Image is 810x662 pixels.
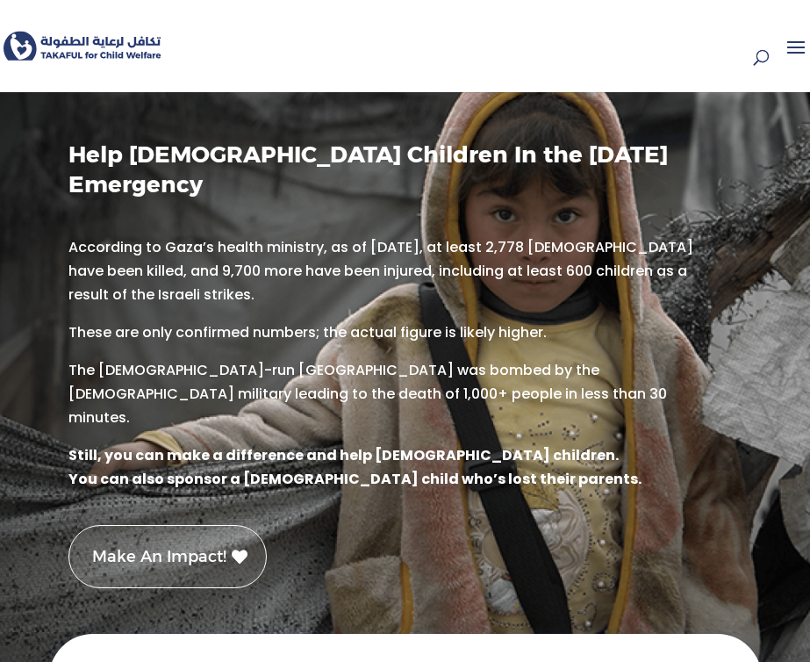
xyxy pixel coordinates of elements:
a: Make An Impact! [68,525,267,589]
h1: Help [DEMOGRAPHIC_DATA] Children In the [DATE] Emergency [68,140,707,209]
strong: You can also sponsor a [DEMOGRAPHIC_DATA] child who’s lost their parents. [68,469,642,489]
p: The [DEMOGRAPHIC_DATA]-run [GEOGRAPHIC_DATA] was bombed by the [DEMOGRAPHIC_DATA] military leadin... [68,358,728,443]
strong: Still, you can make a difference and help [DEMOGRAPHIC_DATA] children. [68,445,619,465]
p: According to Gaza’s health ministry, as of [DATE], at least 2,778 [DEMOGRAPHIC_DATA] have been ki... [68,235,728,320]
p: These are only confirmed numbers; the actual figure is likely higher. [68,320,728,358]
img: Takaful [4,26,161,67]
